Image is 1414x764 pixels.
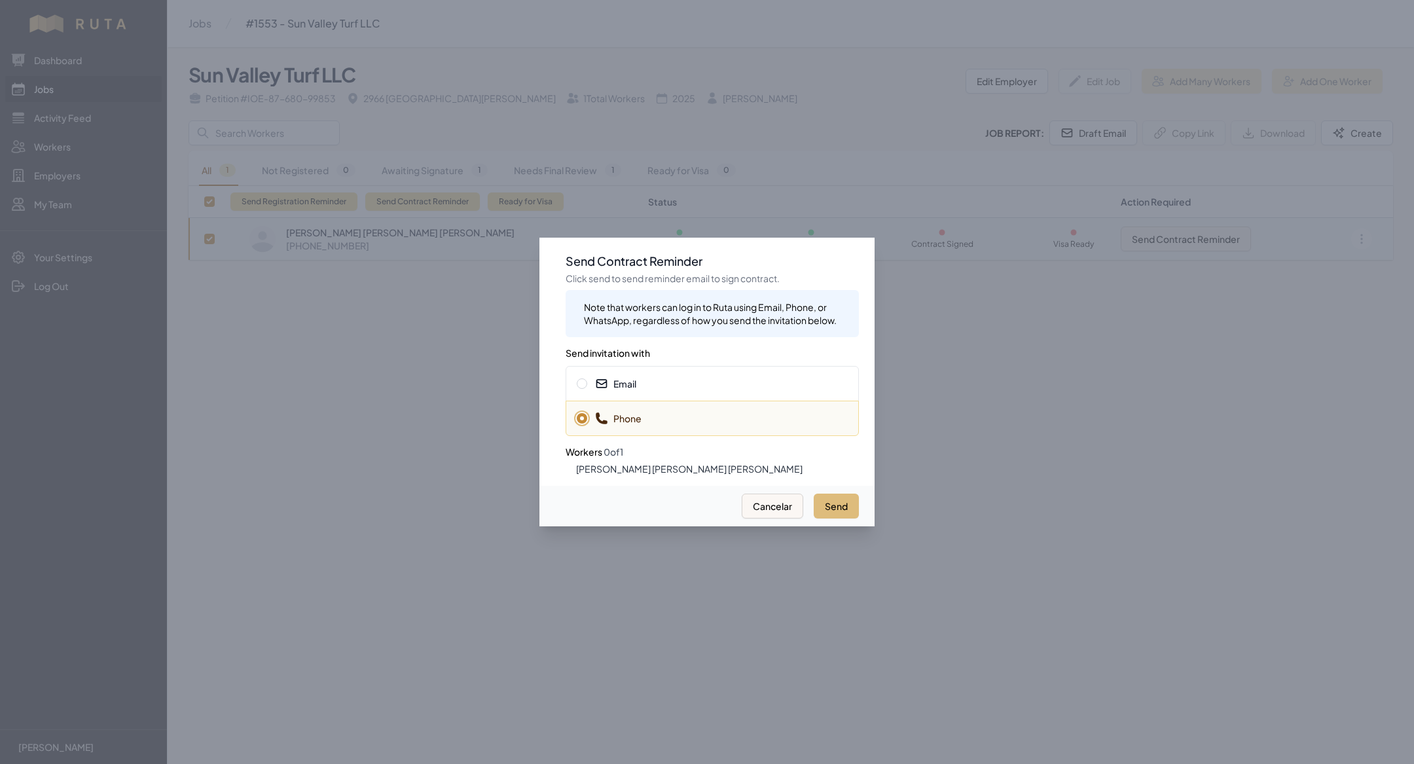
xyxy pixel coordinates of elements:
button: Send [814,494,859,518]
li: [PERSON_NAME] [PERSON_NAME] [PERSON_NAME] [576,462,859,475]
h3: Send Contract Reminder [566,253,859,269]
button: Cancelar [742,494,803,518]
div: Note that workers can log in to Ruta using Email, Phone, or WhatsApp, regardless of how you send ... [584,300,848,327]
span: 0 of 1 [604,446,623,458]
span: Email [595,377,636,390]
h3: Workers [566,436,859,460]
h3: Send invitation with [566,337,859,361]
p: Click send to send reminder email to sign contract. [566,272,859,285]
span: Phone [595,412,642,425]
